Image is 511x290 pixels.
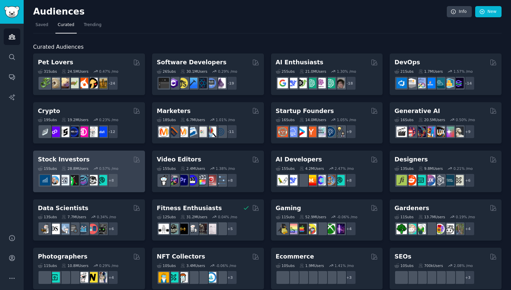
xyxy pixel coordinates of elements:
[315,272,326,283] img: reviewmyshopify
[453,78,464,88] img: PlatformEngineers
[223,222,237,236] div: + 5
[299,166,324,171] div: 4.2M Users
[334,127,345,137] img: growmybusiness
[394,252,411,261] h2: SEOs
[177,78,188,88] img: learnjavascript
[68,78,79,88] img: turtle
[87,272,98,283] img: Nikon
[276,204,301,213] h2: Gaming
[157,204,222,213] h2: Fitness Enthusiasts
[187,127,197,137] img: Emailmarketing
[394,215,413,219] div: 11 Sub s
[461,222,475,236] div: + 4
[425,78,435,88] img: DevOpsLinks
[104,222,118,236] div: + 6
[223,173,237,187] div: + 8
[334,224,345,234] img: TwitchStreaming
[425,224,435,234] img: GardeningUK
[223,270,237,285] div: + 3
[78,224,88,234] img: analytics
[87,78,98,88] img: PetAdvice
[276,155,322,164] h2: AI Developers
[299,117,326,122] div: 14.0M Users
[177,175,188,185] img: premiere
[157,58,226,67] h2: Software Developers
[325,78,335,88] img: chatgpt_prompts_
[223,125,237,139] div: + 11
[97,215,116,219] div: 0.34 % /mo
[81,20,104,34] a: Trending
[38,107,60,115] h2: Crypto
[206,78,216,88] img: AskComputerScience
[68,127,79,137] img: web3
[35,22,48,28] span: Saved
[180,263,205,268] div: 3.4M Users
[159,224,169,234] img: GYM
[342,76,356,90] div: + 18
[434,224,445,234] img: flowers
[78,272,88,283] img: canon
[287,272,297,283] img: shopify
[276,166,295,171] div: 15 Sub s
[38,58,73,67] h2: Pet Lovers
[444,127,454,137] img: starryai
[334,272,345,283] img: ecommerce_growth
[168,272,178,283] img: NFTMarketplace
[58,22,74,28] span: Curated
[159,78,169,88] img: software
[180,117,205,122] div: 6.7M Users
[59,78,69,88] img: leopardgeckos
[461,76,475,90] div: + 14
[187,224,197,234] img: weightroom
[394,117,413,122] div: 16 Sub s
[394,263,413,268] div: 10 Sub s
[444,175,454,185] img: learndesign
[461,125,475,139] div: + 9
[38,166,57,171] div: 15 Sub s
[334,175,345,185] img: AIDevelopersSociety
[59,175,69,185] img: Forex
[456,215,475,219] div: 0.19 % /mo
[453,224,464,234] img: GardenersWorld
[157,215,176,219] div: 12 Sub s
[425,127,435,137] img: sdforall
[215,78,226,88] img: elixir
[196,127,207,137] img: googleads
[157,252,205,261] h2: NFT Collectors
[187,78,197,88] img: iOSProgramming
[223,76,237,90] div: + 19
[97,224,107,234] img: data
[434,78,445,88] img: platformengineering
[215,175,226,185] img: postproduction
[415,224,426,234] img: SavageGarden
[168,127,178,137] img: bigseo
[434,272,445,283] img: Local_SEO
[287,175,297,185] img: DeepSeek
[59,272,69,283] img: AnalogCommunity
[315,224,326,234] img: gamers
[187,175,197,185] img: VideoEditors
[456,117,475,122] div: 0.50 % /mo
[299,215,326,219] div: 52.9M Users
[296,127,307,137] img: startup
[78,127,88,137] img: defiblockchain
[406,78,416,88] img: AWS_Certified_Experts
[40,127,50,137] img: ethfinance
[342,125,356,139] div: + 9
[218,215,237,219] div: 0.04 % /mo
[168,175,178,185] img: editors
[337,69,356,74] div: 1.30 % /mo
[325,224,335,234] img: XboxGamers
[40,78,50,88] img: herpetology
[475,6,502,18] a: New
[40,272,50,283] img: analog
[97,78,107,88] img: dogbreed
[406,272,416,283] img: TechSEO
[276,69,295,74] div: 25 Sub s
[444,272,454,283] img: GoogleSearchConsole
[206,127,216,137] img: MarketingResearch
[287,78,297,88] img: DeepSeek
[396,224,407,234] img: vegetablegardening
[342,222,356,236] div: + 4
[447,6,472,18] a: Info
